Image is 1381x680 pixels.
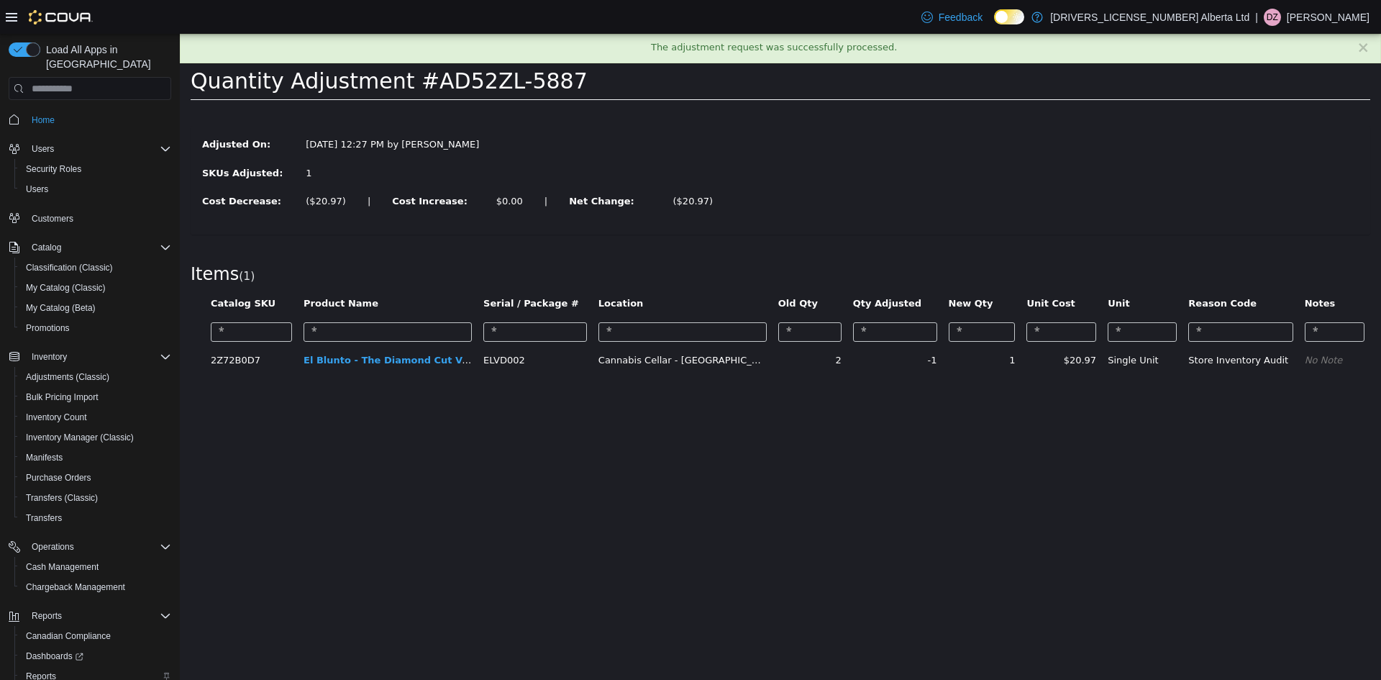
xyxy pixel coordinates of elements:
p: | [1255,9,1258,26]
span: Canadian Compliance [20,627,171,645]
button: Bulk Pricing Import [14,387,177,407]
span: Inventory Manager (Classic) [20,429,171,446]
button: Users [3,139,177,159]
label: Cost Increase: [201,160,305,175]
button: Inventory Count [14,407,177,427]
button: Cash Management [14,557,177,577]
button: Security Roles [14,159,177,179]
span: Customers [32,213,73,225]
a: Chargeback Management [20,579,131,596]
a: El Blunto - The Diamond Cut Variety Pack 3 x 0.6g Pre-Rolls - Hybrid [124,321,483,332]
label: Adjusted On: [12,104,115,118]
button: Classification (Classic) [14,258,177,278]
td: Single Unit [922,314,1003,340]
button: Inventory [3,347,177,367]
span: Home [26,110,171,128]
a: Classification (Classic) [20,259,119,276]
button: Reason Code [1008,263,1080,277]
span: Items [11,230,59,250]
button: Home [3,109,177,130]
span: DZ [1267,9,1278,26]
span: Transfers (Classic) [26,492,98,504]
td: 1 [763,314,842,340]
button: Notes [1125,263,1158,277]
button: Catalog [3,237,177,258]
a: Adjustments (Classic) [20,368,115,386]
span: Home [32,114,55,126]
button: New Qty [769,263,816,277]
span: Reports [32,610,62,622]
span: Classification (Classic) [26,262,113,273]
a: Customers [26,210,79,227]
td: $20.97 [841,314,922,340]
div: Doug Zimmerman [1264,9,1281,26]
label: | [177,160,201,175]
label: Cost Decrease: [12,160,115,175]
span: Cannabis Cellar - [GEOGRAPHIC_DATA] [419,321,599,332]
span: Bulk Pricing Import [26,391,99,403]
div: [DATE] 12:27 PM by [PERSON_NAME] [115,104,311,118]
span: My Catalog (Beta) [20,299,171,317]
span: Customers [26,209,171,227]
button: Inventory [26,348,73,366]
button: Promotions [14,318,177,338]
span: Quantity Adjustment #AD52ZL-5887 [11,35,408,60]
button: Inventory Manager (Classic) [14,427,177,448]
button: Users [14,179,177,199]
span: Users [32,143,54,155]
button: Transfers [14,508,177,528]
button: My Catalog (Beta) [14,298,177,318]
button: Manifests [14,448,177,468]
span: Chargeback Management [20,579,171,596]
span: Catalog [26,239,171,256]
span: Transfers [20,509,171,527]
button: Catalog SKU [31,263,99,277]
span: Dashboards [26,650,83,662]
span: Cash Management [26,561,99,573]
button: Purchase Orders [14,468,177,488]
span: My Catalog (Classic) [26,282,106,294]
label: Net Change: [378,160,482,175]
a: Cash Management [20,558,104,576]
td: 2Z72B0D7 [25,314,118,340]
em: No Note [1125,321,1163,332]
label: | [354,160,378,175]
label: SKUs Adjusted: [12,132,115,147]
a: Home [26,112,60,129]
a: Inventory Count [20,409,93,426]
button: Unit Cost [847,263,898,277]
img: Cova [29,10,93,24]
a: Transfers (Classic) [20,489,104,507]
span: Catalog [32,242,61,253]
button: Customers [3,208,177,229]
span: Reports [26,607,171,625]
button: Chargeback Management [14,577,177,597]
button: Operations [3,537,177,557]
span: Load All Apps in [GEOGRAPHIC_DATA] [40,42,171,71]
a: Security Roles [20,160,87,178]
button: Reports [26,607,68,625]
span: Dashboards [20,648,171,665]
button: Catalog [26,239,67,256]
span: Promotions [26,322,70,334]
span: Security Roles [26,163,81,175]
button: Canadian Compliance [14,626,177,646]
span: Transfers (Classic) [20,489,171,507]
span: Inventory [26,348,171,366]
button: My Catalog (Classic) [14,278,177,298]
a: Purchase Orders [20,469,97,486]
span: 1 [63,236,70,249]
span: Inventory Count [26,412,87,423]
span: Feedback [939,10,983,24]
button: Serial / Package # [304,263,402,277]
td: Store Inventory Audit [1003,314,1118,340]
p: [PERSON_NAME] [1287,9,1369,26]
a: Feedback [916,3,988,32]
div: ($20.97) [126,160,166,175]
span: Promotions [20,319,171,337]
button: Old Qty [598,263,641,277]
button: Qty Adjusted [673,263,744,277]
span: Purchase Orders [26,472,91,484]
button: Operations [26,538,80,556]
